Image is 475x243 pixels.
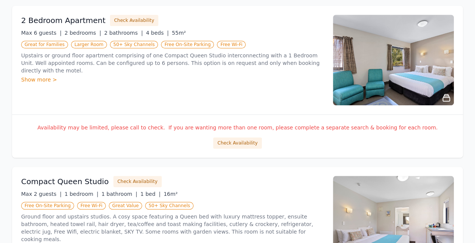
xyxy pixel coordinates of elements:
button: Check Availability [110,15,158,26]
span: Larger Room [71,41,107,48]
span: 1 bathroom | [101,191,137,197]
span: Great Value [109,202,142,209]
span: Free Wi-Fi [77,202,106,209]
span: 55m² [172,30,186,36]
span: Free On-Site Parking [161,41,214,48]
h3: 2 Bedroom Apartment [21,15,105,26]
span: 2 bedrooms | [65,30,101,36]
span: 50+ Sky Channels [145,202,193,209]
span: 2 bathrooms | [104,30,143,36]
span: Free On-Site Parking [21,202,74,209]
span: Great for Families [21,41,68,48]
span: Max 2 guests | [21,191,62,197]
span: 16m² [164,191,178,197]
span: 50+ Sky Channels [110,41,158,48]
p: Upstairs or ground floor apartment comprising of one Compact Queen Studio interconnecting with a ... [21,52,324,74]
button: Check Availability [213,137,261,149]
p: Availability may be limited, please call to check. If you are wanting more than one room, please ... [21,124,454,131]
span: Free Wi-Fi [217,41,246,48]
span: 4 beds | [146,30,169,36]
span: 1 bedroom | [65,191,99,197]
h3: Compact Queen Studio [21,176,109,187]
span: Max 6 guests | [21,30,62,36]
p: Ground floor and upstairs studios. A cosy space featuring a Queen bed with luxury mattress topper... [21,213,324,243]
button: Check Availability [113,176,162,187]
span: 1 bed | [140,191,160,197]
div: Show more > [21,76,324,83]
